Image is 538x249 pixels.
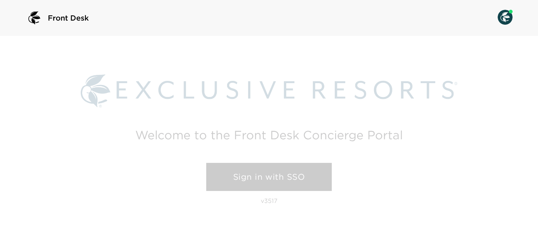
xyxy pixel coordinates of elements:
[261,197,278,204] p: v3517
[81,75,457,107] img: Exclusive Resorts logo
[135,129,403,141] h2: Welcome to the Front Desk Concierge Portal
[48,13,89,23] span: Front Desk
[206,163,332,191] a: Sign in with SSO
[498,10,513,25] img: User
[25,9,43,27] img: logo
